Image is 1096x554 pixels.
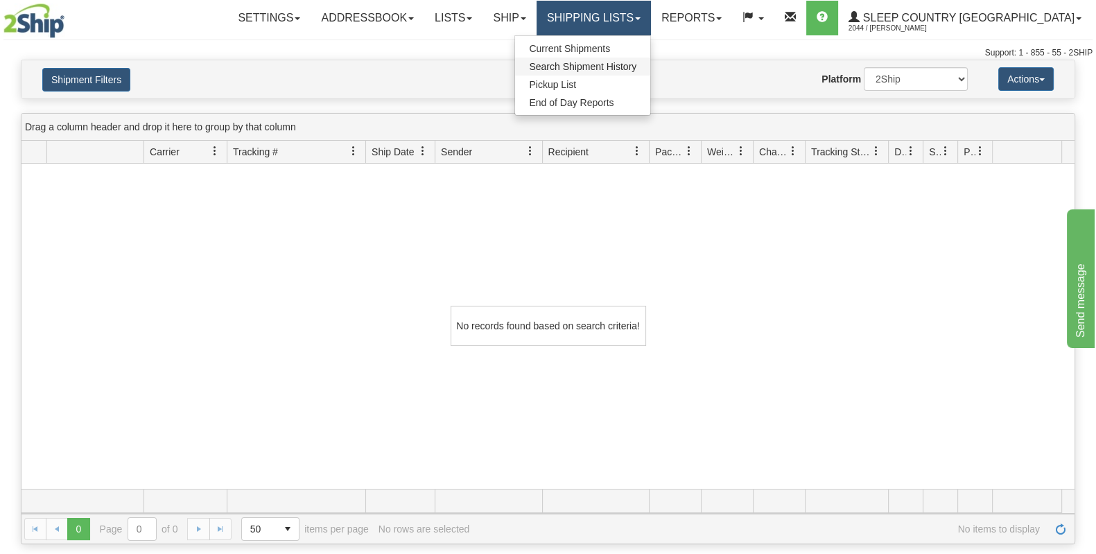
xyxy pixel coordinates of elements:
[821,72,861,86] label: Platform
[379,523,470,535] div: No rows are selected
[968,139,992,163] a: Pickup Status filter column settings
[515,94,650,112] a: End of Day Reports
[655,145,684,159] span: Packages
[479,523,1040,535] span: No items to display
[838,1,1092,35] a: Sleep Country [GEOGRAPHIC_DATA] 2044 / [PERSON_NAME]
[42,68,130,92] button: Shipment Filters
[233,145,278,159] span: Tracking #
[3,47,1093,59] div: Support: 1 - 855 - 55 - 2SHIP
[227,1,311,35] a: Settings
[311,1,424,35] a: Addressbook
[3,3,64,38] img: logo2044.jpg
[424,1,482,35] a: Lists
[860,12,1075,24] span: Sleep Country [GEOGRAPHIC_DATA]
[899,139,923,163] a: Delivery Status filter column settings
[537,1,651,35] a: Shipping lists
[529,97,614,108] span: End of Day Reports
[241,517,299,541] span: Page sizes drop down
[1050,518,1072,540] a: Refresh
[849,21,953,35] span: 2044 / [PERSON_NAME]
[651,1,732,35] a: Reports
[515,40,650,58] a: Current Shipments
[150,145,180,159] span: Carrier
[894,145,906,159] span: Delivery Status
[519,139,542,163] a: Sender filter column settings
[21,114,1075,141] div: grid grouping header
[482,1,536,35] a: Ship
[529,61,636,72] span: Search Shipment History
[759,145,788,159] span: Charge
[250,522,268,536] span: 50
[515,76,650,94] a: Pickup List
[441,145,472,159] span: Sender
[998,67,1054,91] button: Actions
[1064,206,1095,347] iframe: chat widget
[277,518,299,540] span: select
[10,8,128,25] div: Send message
[372,145,414,159] span: Ship Date
[934,139,957,163] a: Shipment Issues filter column settings
[451,306,646,346] div: No records found based on search criteria!
[707,145,736,159] span: Weight
[203,139,227,163] a: Carrier filter column settings
[100,517,178,541] span: Page of 0
[548,145,589,159] span: Recipient
[964,145,975,159] span: Pickup Status
[677,139,701,163] a: Packages filter column settings
[411,139,435,163] a: Ship Date filter column settings
[781,139,805,163] a: Charge filter column settings
[625,139,649,163] a: Recipient filter column settings
[529,43,610,54] span: Current Shipments
[864,139,888,163] a: Tracking Status filter column settings
[515,58,650,76] a: Search Shipment History
[342,139,365,163] a: Tracking # filter column settings
[529,79,576,90] span: Pickup List
[811,145,871,159] span: Tracking Status
[67,518,89,540] span: Page 0
[729,139,753,163] a: Weight filter column settings
[241,517,369,541] span: items per page
[929,145,941,159] span: Shipment Issues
